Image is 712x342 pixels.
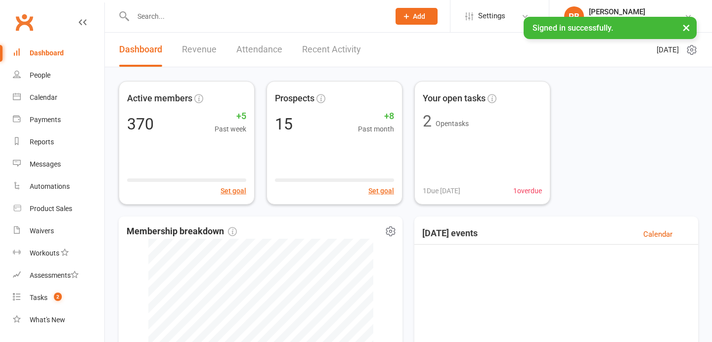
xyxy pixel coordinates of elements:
div: Tasks [30,294,47,301]
span: Add [413,12,425,20]
div: Automations [30,182,70,190]
span: Membership breakdown [127,224,237,239]
a: Workouts [13,242,104,264]
a: People [13,64,104,86]
a: Recent Activity [302,33,361,67]
a: Automations [13,175,104,198]
div: [PERSON_NAME] [589,7,684,16]
span: Active members [127,91,192,106]
span: +8 [358,109,394,124]
button: Set goal [368,185,394,196]
div: Workouts [30,249,59,257]
a: Revenue [182,33,217,67]
a: Calendar [643,228,672,240]
div: 15 [275,116,293,132]
span: +5 [215,109,246,124]
h3: [DATE] events [422,228,478,240]
div: Assessments [30,271,79,279]
div: Calendar [30,93,57,101]
a: Product Sales [13,198,104,220]
span: Past month [358,124,394,134]
a: Calendar [13,86,104,109]
div: People [30,71,50,79]
div: 370 [127,116,154,132]
div: LYF 24/7 [GEOGRAPHIC_DATA] [589,16,684,25]
div: Product Sales [30,205,72,213]
span: Signed in successfully. [533,23,613,33]
button: Set goal [221,185,246,196]
div: 2 [423,113,432,129]
div: Dashboard [30,49,64,57]
span: Prospects [275,91,314,106]
a: Clubworx [12,10,37,35]
input: Search... [130,9,383,23]
div: PB [564,6,584,26]
span: 1 Due [DATE] [423,185,460,196]
div: What's New [30,316,65,324]
span: Open tasks [436,120,469,128]
span: [DATE] [657,44,679,56]
a: What's New [13,309,104,331]
a: Reports [13,131,104,153]
a: Assessments [13,264,104,287]
div: Messages [30,160,61,168]
button: × [677,17,695,38]
span: Your open tasks [423,91,486,106]
span: Settings [478,5,505,27]
a: Dashboard [13,42,104,64]
span: 2 [54,293,62,301]
a: Messages [13,153,104,175]
span: 1 overdue [513,185,542,196]
div: Waivers [30,227,54,235]
a: Tasks 2 [13,287,104,309]
span: Past week [215,124,246,134]
a: Payments [13,109,104,131]
div: Reports [30,138,54,146]
a: Waivers [13,220,104,242]
div: Payments [30,116,61,124]
a: Attendance [236,33,282,67]
a: Dashboard [119,33,162,67]
button: Add [396,8,438,25]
